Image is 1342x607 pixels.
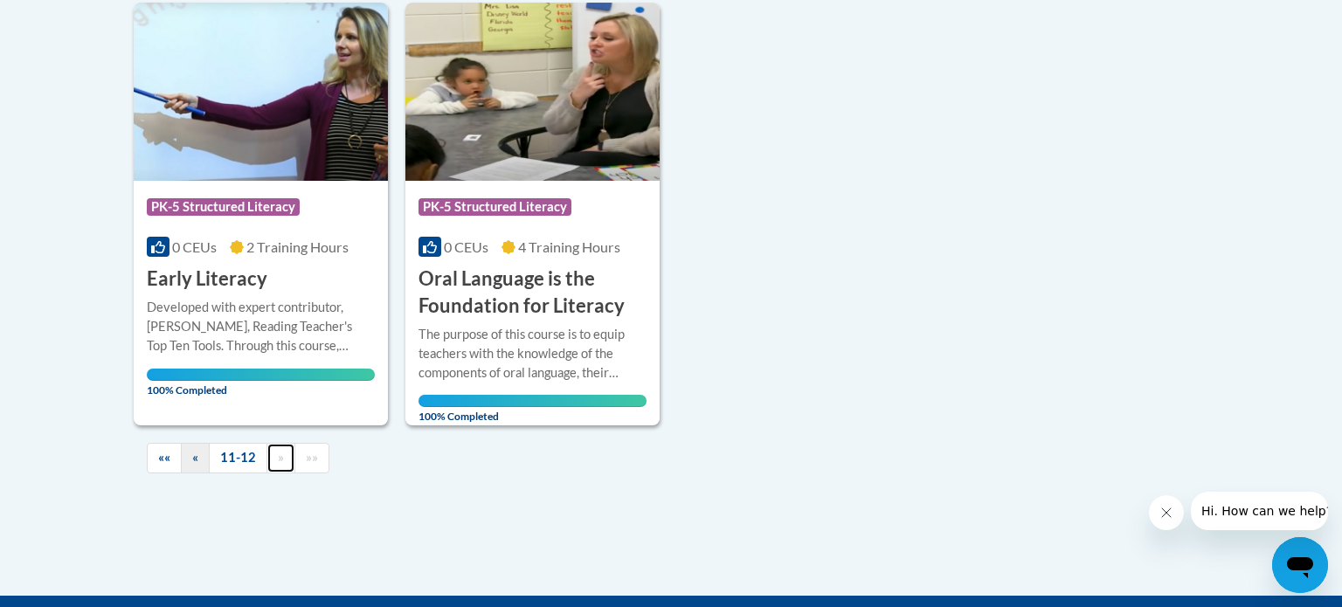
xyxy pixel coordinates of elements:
a: Next [266,443,295,473]
iframe: Close message [1149,495,1184,530]
img: Course Logo [134,3,388,181]
span: PK-5 Structured Literacy [147,198,300,216]
a: End [294,443,329,473]
span: 100% Completed [419,395,647,423]
div: The purpose of this course is to equip teachers with the knowledge of the components of oral lang... [419,325,647,383]
a: Begining [147,443,182,473]
iframe: Message from company [1191,492,1328,530]
span: «« [158,450,170,465]
img: Course Logo [405,3,660,181]
div: Your progress [419,395,647,407]
div: Your progress [147,369,375,381]
span: Hi. How can we help? [10,12,142,26]
h3: Oral Language is the Foundation for Literacy [419,266,647,320]
a: Previous [181,443,210,473]
a: Course LogoPK-5 Structured Literacy0 CEUs4 Training Hours Oral Language is the Foundation for Lit... [405,3,660,425]
div: Developed with expert contributor, [PERSON_NAME], Reading Teacher's Top Ten Tools. Through this c... [147,298,375,355]
span: 4 Training Hours [518,238,620,255]
span: 100% Completed [147,369,375,397]
h3: Early Literacy [147,266,267,293]
span: »» [306,450,318,465]
span: 0 CEUs [444,238,488,255]
span: « [192,450,198,465]
span: » [278,450,284,465]
a: 11-12 [209,443,267,473]
iframe: Button to launch messaging window [1272,537,1328,593]
span: 0 CEUs [172,238,217,255]
span: PK-5 Structured Literacy [419,198,571,216]
span: 2 Training Hours [246,238,349,255]
a: Course LogoPK-5 Structured Literacy0 CEUs2 Training Hours Early LiteracyDeveloped with expert con... [134,3,388,425]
